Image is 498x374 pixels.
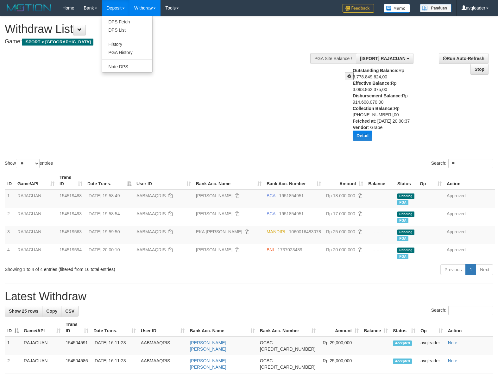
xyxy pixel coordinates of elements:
[324,172,366,190] th: Amount: activate to sort column ascending
[5,226,15,244] td: 3
[5,190,15,208] td: 1
[193,172,264,190] th: Bank Acc. Name: activate to sort column ascending
[5,290,493,303] h1: Latest Withdraw
[465,264,476,275] a: 1
[260,365,316,370] span: Copy 693815733169 to clipboard
[267,247,274,252] span: BNI
[5,23,326,35] h1: Withdraw List
[318,319,362,337] th: Amount: activate to sort column ascending
[448,340,457,345] a: Note
[63,337,91,355] td: 154504591
[60,211,82,216] span: 154519493
[318,337,362,355] td: Rp 29,000,000
[366,172,395,190] th: Balance
[444,226,495,244] td: Approved
[368,229,392,235] div: - - -
[21,319,63,337] th: Game/API: activate to sort column ascending
[326,229,355,234] span: Rp 25.000.000
[87,247,120,252] span: [DATE] 20:00:10
[187,319,257,337] th: Bank Acc. Name: activate to sort column ascending
[267,229,285,234] span: MANDIRI
[136,247,166,252] span: AABMAAQRIS
[5,39,326,45] h4: Game:
[279,211,304,216] span: Copy 1951854951 to clipboard
[136,229,166,234] span: AABMAAQRIS
[102,63,152,71] a: Note DPS
[9,309,38,314] span: Show 25 rows
[5,208,15,226] td: 2
[326,247,355,252] span: Rp 20.000.000
[85,172,134,190] th: Date Trans.: activate to sort column descending
[439,53,489,64] a: Run Auto-Refresh
[15,190,57,208] td: RAJACUAN
[343,4,374,13] img: Feedback.jpg
[444,244,495,262] td: Approved
[448,306,493,315] input: Search:
[63,319,91,337] th: Trans ID: activate to sort column ascending
[138,319,187,337] th: User ID: activate to sort column ascending
[326,193,355,198] span: Rp 18.000.000
[102,48,152,57] a: PGA History
[353,67,417,145] div: Rp 3.778.849.624,00 Rp 3.093.862.375,00 Rp 914.608.070,00 Rp [PHONE_NUMBER],00 : [DATE] 20:00:37 ...
[65,309,74,314] span: CSV
[87,193,120,198] span: [DATE] 19:58:49
[418,337,445,355] td: avqleader
[138,355,187,373] td: AABMAAQRIS
[353,119,375,124] b: Fetched at
[440,264,466,275] a: Previous
[395,172,417,190] th: Status
[5,306,42,316] a: Show 25 rows
[196,211,232,216] a: [PERSON_NAME]
[279,193,304,198] span: Copy 1951854951 to clipboard
[102,18,152,26] a: DPS Fetch
[448,358,457,363] a: Note
[190,340,226,352] a: [PERSON_NAME] [PERSON_NAME]
[42,306,61,316] a: Copy
[418,355,445,373] td: avqleader
[5,172,15,190] th: ID
[356,53,413,64] button: [ISPORT] RAJACUAN
[5,264,203,273] div: Showing 1 to 4 of 4 entries (filtered from 16 total entries)
[5,319,21,337] th: ID: activate to sort column descending
[87,229,120,234] span: [DATE] 19:59:50
[91,355,138,373] td: [DATE] 16:11:23
[368,247,392,253] div: - - -
[5,159,53,168] label: Show entries
[393,359,412,364] span: Accepted
[418,319,445,337] th: Op: activate to sort column ascending
[91,337,138,355] td: [DATE] 16:11:23
[57,172,85,190] th: Trans ID: activate to sort column ascending
[260,346,316,352] span: Copy 693815733169 to clipboard
[289,229,321,234] span: Copy 1060016483078 to clipboard
[5,3,53,13] img: MOTION_logo.png
[61,306,79,316] a: CSV
[190,358,226,370] a: [PERSON_NAME] [PERSON_NAME]
[136,211,166,216] span: AABMAAQRIS
[353,131,372,141] button: Detail
[420,4,451,12] img: panduan.png
[21,355,63,373] td: RAJACUAN
[196,247,232,252] a: [PERSON_NAME]
[368,211,392,217] div: - - -
[63,355,91,373] td: 154504586
[267,193,275,198] span: BCA
[393,340,412,346] span: Accepted
[444,208,495,226] td: Approved
[476,264,493,275] a: Next
[310,53,356,64] div: PGA Site Balance /
[15,208,57,226] td: RAJACUAN
[60,193,82,198] span: 154519488
[22,39,93,46] span: ISPORT > [GEOGRAPHIC_DATA]
[361,337,390,355] td: -
[470,64,489,75] a: Stop
[397,218,408,223] span: PGA
[260,340,273,345] span: OCBC
[361,319,390,337] th: Balance: activate to sort column ascending
[360,56,406,61] span: [ISPORT] RAJACUAN
[318,355,362,373] td: Rp 25,000,000
[102,26,152,34] a: DPS List
[353,106,394,111] b: Collection Balance:
[87,211,120,216] span: [DATE] 19:58:54
[136,193,166,198] span: AABMAAQRIS
[397,200,408,205] span: PGA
